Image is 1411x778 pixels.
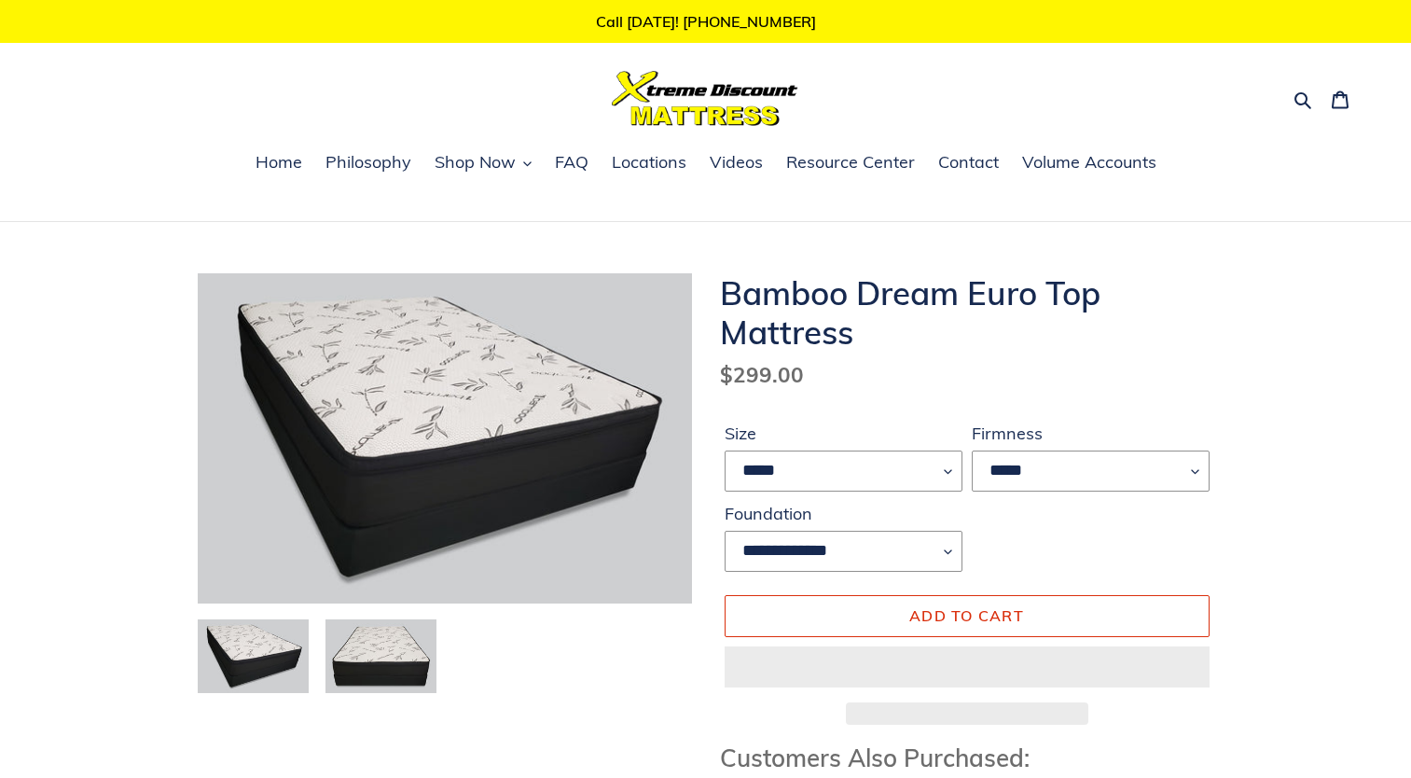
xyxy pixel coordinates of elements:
[720,743,1214,772] h3: Customers Also Purchased:
[546,149,598,177] a: FAQ
[700,149,772,177] a: Videos
[725,501,962,526] label: Foundation
[909,606,1024,625] span: Add to cart
[612,71,798,126] img: Xtreme Discount Mattress
[316,149,421,177] a: Philosophy
[720,361,804,388] span: $299.00
[602,149,696,177] a: Locations
[777,149,924,177] a: Resource Center
[1022,151,1156,174] span: Volume Accounts
[435,151,516,174] span: Shop Now
[425,149,541,177] button: Shop Now
[555,151,588,174] span: FAQ
[198,273,692,603] img: Bamboo Dream Euro Top Mattress
[938,151,999,174] span: Contact
[196,618,311,696] img: Load image into Gallery viewer, Bamboo Dream Euro Top Mattress
[710,151,763,174] span: Videos
[612,151,686,174] span: Locations
[929,149,1008,177] a: Contact
[972,421,1210,446] label: Firmness
[325,151,411,174] span: Philosophy
[324,618,438,696] img: Load image into Gallery viewer, Bamboo Dream Euro Top Mattress
[725,595,1210,636] button: Add to cart
[246,149,311,177] a: Home
[720,273,1214,352] h1: Bamboo Dream Euro Top Mattress
[725,421,962,446] label: Size
[1013,149,1166,177] a: Volume Accounts
[786,151,915,174] span: Resource Center
[256,151,302,174] span: Home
